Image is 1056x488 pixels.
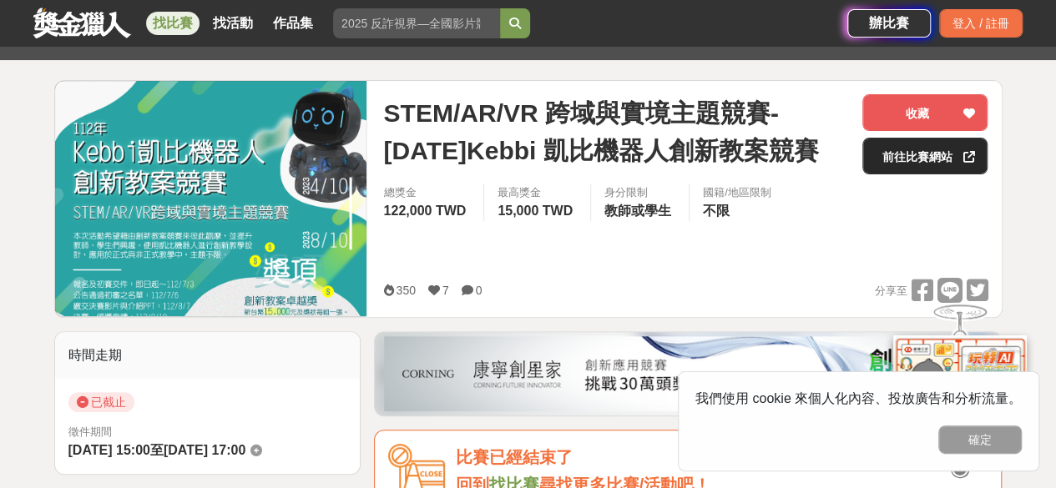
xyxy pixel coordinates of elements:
span: [DATE] 17:00 [164,443,245,457]
span: 0 [476,284,483,297]
span: STEM/AR/VR 跨域與實境主題競賽-[DATE]Kebbi 凱比機器人創新教案競賽 [383,94,849,169]
button: 收藏 [862,94,988,131]
button: 確定 [938,425,1022,454]
span: 我們使用 cookie 來個人化內容、投放廣告和分析流量。 [695,391,1022,405]
span: 15,000 TWD [498,204,573,218]
a: 找比賽 [146,12,200,35]
div: 身分限制 [604,184,675,201]
span: 不限 [703,204,730,218]
img: Cover Image [55,81,367,316]
img: d2146d9a-e6f6-4337-9592-8cefde37ba6b.png [893,335,1027,446]
span: [DATE] 15:00 [68,443,150,457]
span: 122,000 TWD [383,204,466,218]
span: 總獎金 [383,184,470,201]
span: 350 [396,284,415,297]
span: 徵件期間 [68,425,112,438]
a: 找活動 [206,12,260,35]
a: 作品集 [266,12,320,35]
span: 7 [442,284,449,297]
span: 最高獎金 [498,184,577,201]
span: 教師或學生 [604,204,671,218]
a: 辦比賽 [847,9,931,38]
span: 分享至 [874,279,907,304]
div: 登入 / 註冊 [939,9,1023,38]
div: 時間走期 [55,332,361,379]
span: 至 [150,443,164,457]
div: 國籍/地區限制 [703,184,771,201]
img: be6ed63e-7b41-4cb8-917a-a53bd949b1b4.png [384,336,992,411]
div: 比賽已經結束了 [455,444,988,471]
span: 已截止 [68,392,134,412]
input: 2025 反詐視界—全國影片競賽 [333,8,500,38]
a: 前往比賽網站 [862,138,988,174]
